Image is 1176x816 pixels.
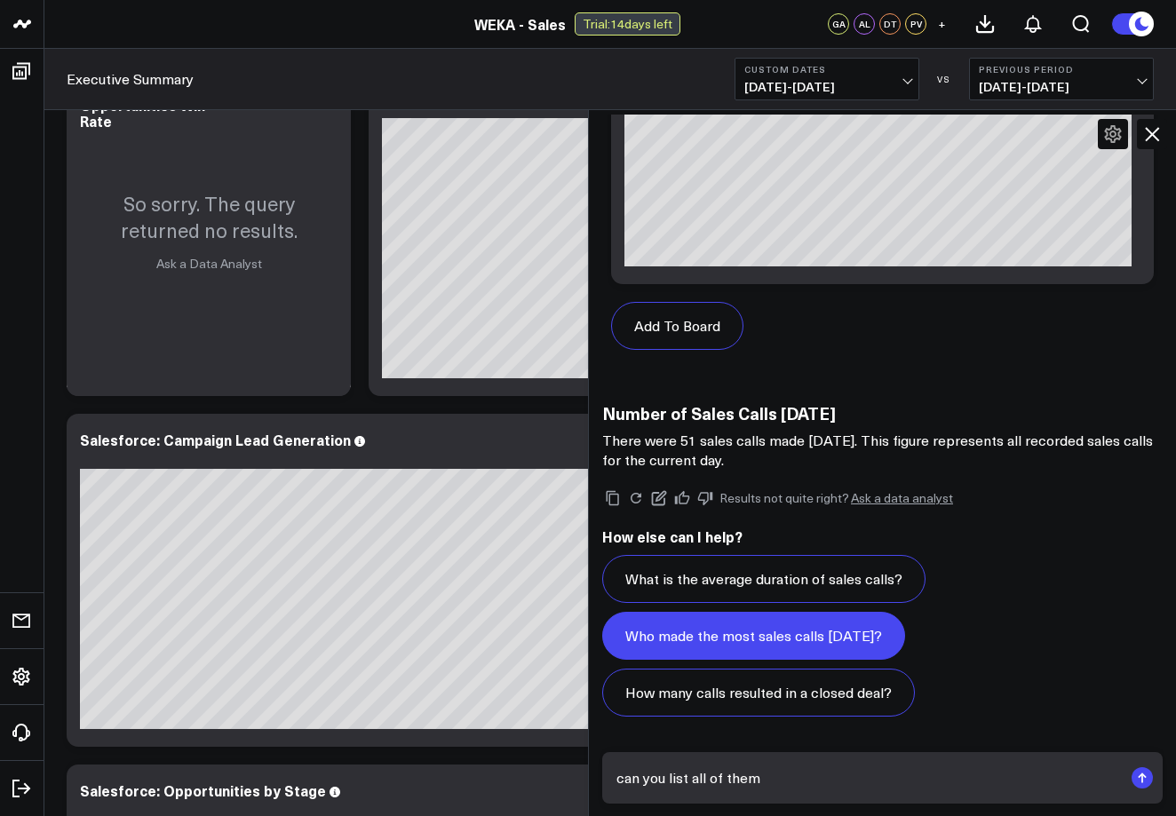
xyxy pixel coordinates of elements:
div: Salesforce: Campaign Lead Generation [80,430,351,449]
a: Ask a data analyst [851,492,953,504]
p: So sorry. The query returned no results. [84,190,333,243]
button: Custom Dates[DATE]-[DATE] [735,58,919,100]
h2: How else can I help? [602,527,1163,546]
p: There were 51 sales calls made [DATE]. This figure represents all recorded sales calls for the cu... [602,431,1163,470]
span: [DATE] - [DATE] [744,80,910,94]
button: What is the average duration of sales calls? [602,555,926,603]
button: How many calls resulted in a closed deal? [602,669,915,717]
a: WEKA - Sales [474,14,566,34]
b: Previous Period [979,64,1144,75]
div: GA [828,13,849,35]
span: + [938,18,946,30]
div: AL [854,13,875,35]
div: Trial: 14 days left [575,12,680,36]
div: DT [879,13,901,35]
b: Custom Dates [744,64,910,75]
h3: Number of Sales Calls [DATE] [602,403,1163,423]
button: + [931,13,952,35]
button: Copy [602,487,624,509]
button: Previous Period[DATE]-[DATE] [969,58,1154,100]
a: Executive Summary [67,69,194,89]
div: PV [905,13,926,35]
button: Add To Board [611,302,743,350]
span: [DATE] - [DATE] [979,80,1144,94]
a: Ask a Data Analyst [156,255,262,272]
button: Who made the most sales calls [DATE]? [602,612,905,660]
span: Results not quite right? [719,489,849,506]
div: VS [928,74,960,84]
textarea: can you list all of them [612,762,1123,794]
div: Salesforce: Opportunities by Stage [80,780,326,800]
